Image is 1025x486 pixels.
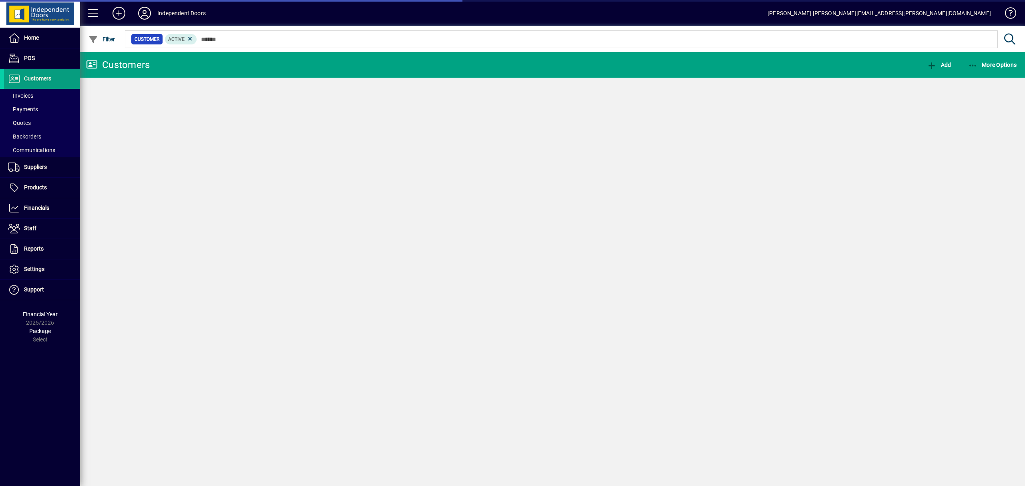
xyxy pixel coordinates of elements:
[135,35,159,43] span: Customer
[24,225,36,231] span: Staff
[8,92,33,99] span: Invoices
[24,266,44,272] span: Settings
[4,102,80,116] a: Payments
[966,58,1019,72] button: More Options
[29,328,51,334] span: Package
[24,245,44,252] span: Reports
[4,48,80,68] a: POS
[168,36,185,42] span: Active
[4,280,80,300] a: Support
[8,120,31,126] span: Quotes
[24,286,44,293] span: Support
[4,89,80,102] a: Invoices
[4,259,80,279] a: Settings
[106,6,132,20] button: Add
[165,34,197,44] mat-chip: Activation Status: Active
[24,75,51,82] span: Customers
[4,198,80,218] a: Financials
[24,164,47,170] span: Suppliers
[24,205,49,211] span: Financials
[4,28,80,48] a: Home
[925,58,953,72] button: Add
[4,116,80,130] a: Quotes
[4,157,80,177] a: Suppliers
[24,34,39,41] span: Home
[157,7,206,20] div: Independent Doors
[86,58,150,71] div: Customers
[8,106,38,112] span: Payments
[968,62,1017,68] span: More Options
[23,311,58,317] span: Financial Year
[4,130,80,143] a: Backorders
[768,7,991,20] div: [PERSON_NAME] [PERSON_NAME][EMAIL_ADDRESS][PERSON_NAME][DOMAIN_NAME]
[4,143,80,157] a: Communications
[4,178,80,198] a: Products
[24,184,47,191] span: Products
[88,36,115,42] span: Filter
[24,55,35,61] span: POS
[927,62,951,68] span: Add
[8,147,55,153] span: Communications
[132,6,157,20] button: Profile
[86,32,117,46] button: Filter
[999,2,1015,28] a: Knowledge Base
[4,239,80,259] a: Reports
[4,219,80,239] a: Staff
[8,133,41,140] span: Backorders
